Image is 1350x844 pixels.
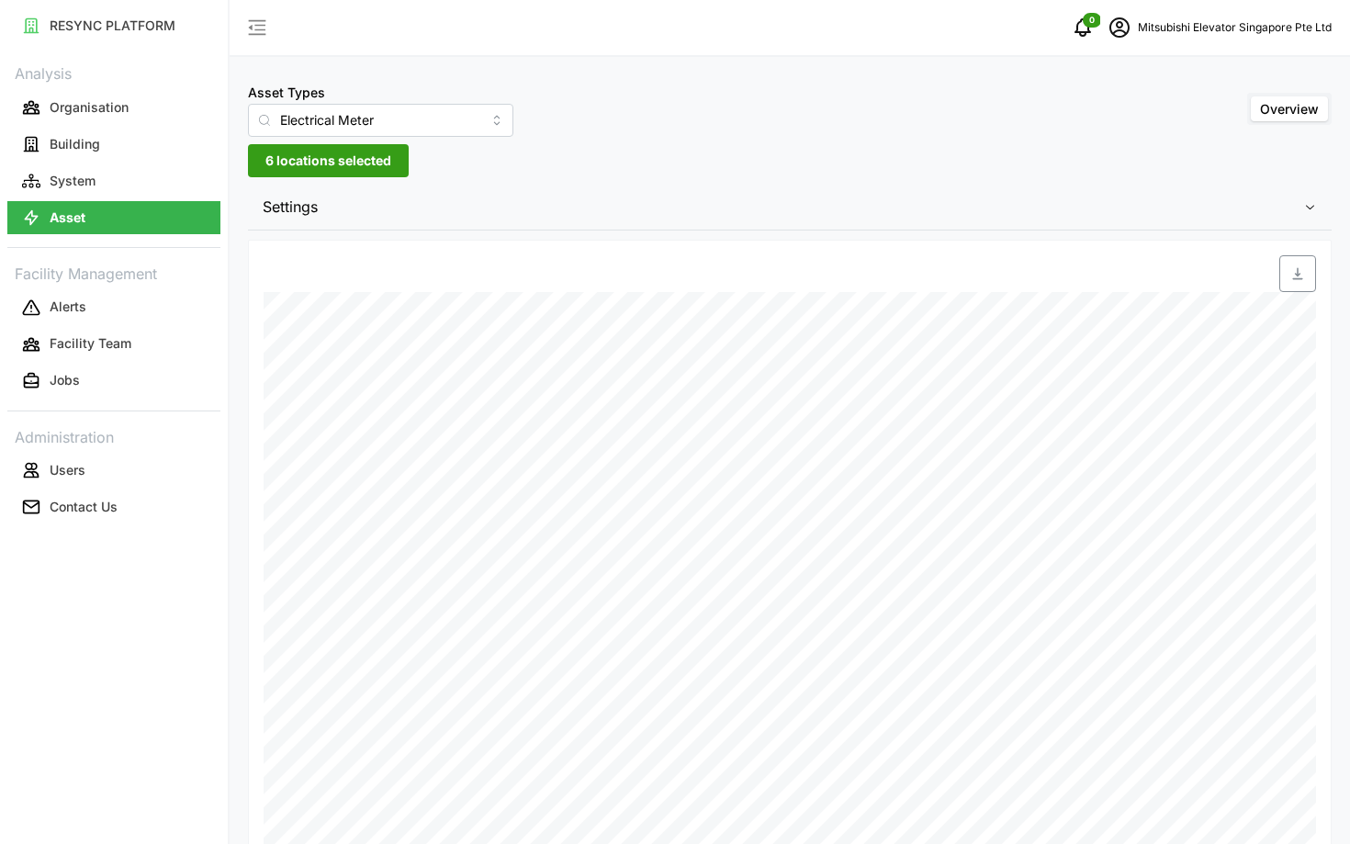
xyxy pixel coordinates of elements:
[1064,9,1101,46] button: notifications
[7,7,220,44] a: RESYNC PLATFORM
[7,199,220,236] a: Asset
[7,59,220,85] p: Analysis
[1260,101,1319,117] span: Overview
[7,489,220,525] a: Contact Us
[7,452,220,489] a: Users
[7,259,220,286] p: Facility Management
[50,135,100,153] p: Building
[7,422,220,449] p: Administration
[7,126,220,163] a: Building
[50,461,85,479] p: Users
[7,201,220,234] button: Asset
[1138,19,1332,37] p: Mitsubishi Elevator Singapore Pte Ltd
[7,363,220,399] a: Jobs
[50,298,86,316] p: Alerts
[7,128,220,161] button: Building
[248,144,409,177] button: 6 locations selected
[7,291,220,324] button: Alerts
[263,185,1303,230] span: Settings
[7,91,220,124] button: Organisation
[7,89,220,126] a: Organisation
[50,208,85,227] p: Asset
[50,498,118,516] p: Contact Us
[7,163,220,199] a: System
[7,365,220,398] button: Jobs
[50,17,175,35] p: RESYNC PLATFORM
[7,328,220,361] button: Facility Team
[50,172,96,190] p: System
[248,83,325,103] label: Asset Types
[248,185,1332,230] button: Settings
[7,490,220,523] button: Contact Us
[7,326,220,363] a: Facility Team
[265,145,391,176] span: 6 locations selected
[1101,9,1138,46] button: schedule
[50,371,80,389] p: Jobs
[7,164,220,197] button: System
[50,334,131,353] p: Facility Team
[1089,14,1095,27] span: 0
[7,9,220,42] button: RESYNC PLATFORM
[7,289,220,326] a: Alerts
[7,454,220,487] button: Users
[50,98,129,117] p: Organisation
